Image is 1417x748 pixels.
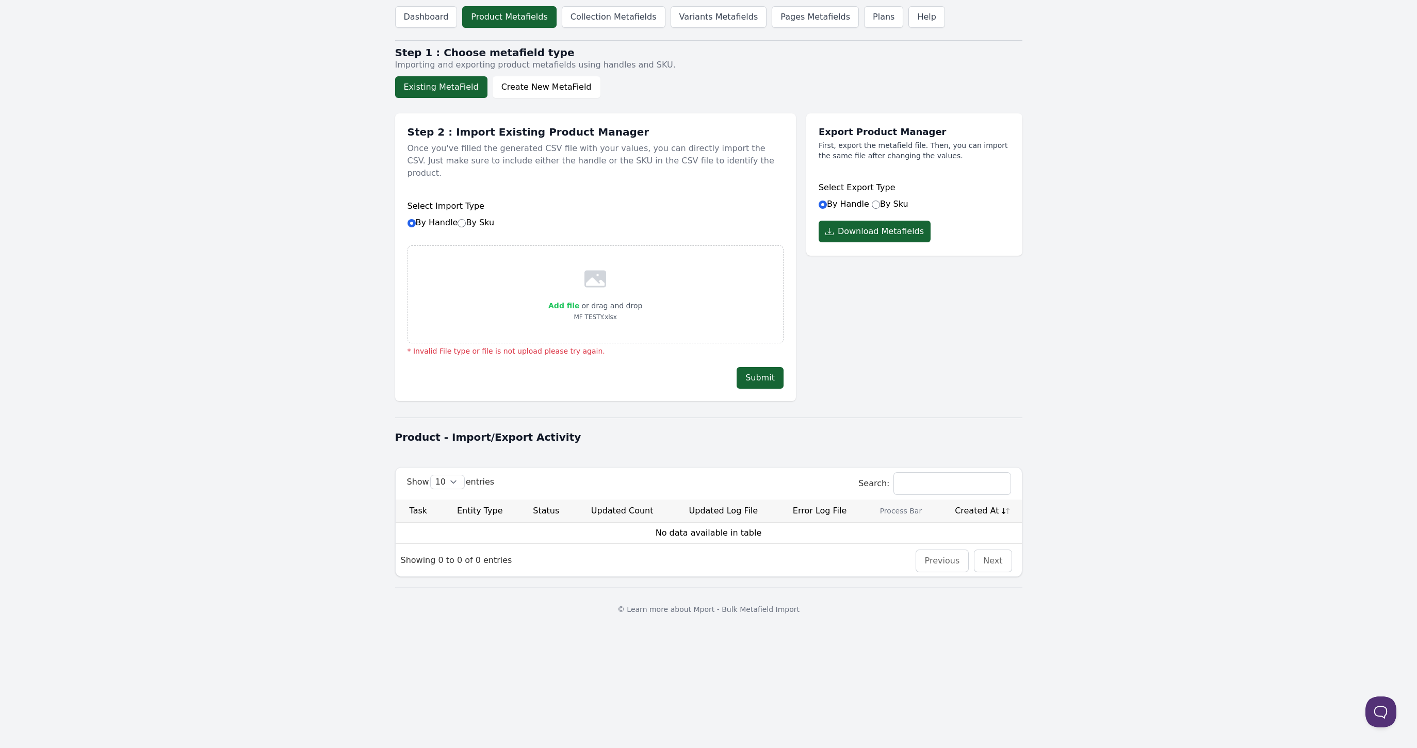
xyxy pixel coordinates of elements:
[395,59,1022,71] p: Importing and exporting product metafields using handles and SKU.
[396,523,1022,543] td: No data available in table
[408,126,784,138] h1: Step 2 : Import Existing Product Manager
[819,181,1010,194] h6: Select Export Type
[579,300,642,312] p: or drag and drop
[908,6,944,28] a: Help
[458,218,494,227] label: By Sku
[395,430,1022,444] h1: Product - Import/Export Activity
[548,312,642,322] p: MF TESTY.xlsx
[671,6,767,28] a: Variants Metafields
[819,201,827,209] input: By Handle
[617,605,691,613] span: © Learn more about
[864,6,903,28] a: Plans
[737,367,784,389] button: Submit
[396,547,517,573] div: Showing 0 to 0 of 0 entries
[548,302,579,310] span: Add file
[858,478,1010,488] label: Search:
[408,200,784,212] h6: Select Import Type
[694,605,800,613] a: Mport - Bulk Metafield Import
[819,140,1010,161] p: First, export the metafield file. Then, you can import the same file after changing the values.
[407,477,495,487] label: Show entries
[562,6,665,28] a: Collection Metafields
[872,199,908,209] label: By Sku
[894,473,1011,494] input: Search:
[395,46,1022,59] h2: Step 1 : Choose metafield type
[819,221,931,242] button: Download Metafields
[938,500,1021,523] th: Created At: activate to sort column ascending
[819,199,869,209] label: By Handle
[462,6,556,28] a: Product Metafields
[493,76,600,98] button: Create New MetaField
[431,475,464,489] select: Showentries
[819,126,1010,138] h1: Export Product Manager
[872,201,880,209] input: By Sku
[408,218,495,227] label: By Handle
[925,556,960,566] a: Previous
[408,343,784,357] div: * Invalid File type or file is not upload please try again.
[458,219,466,227] input: By Sku
[408,219,416,227] input: By HandleBy Sku
[772,6,859,28] a: Pages Metafields
[408,138,784,184] p: Once you've filled the generated CSV file with your values, you can directly import the CSV. Just...
[983,556,1002,566] a: Next
[1365,696,1396,727] iframe: Toggle Customer Support
[395,6,458,28] a: Dashboard
[395,76,487,98] button: Existing MetaField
